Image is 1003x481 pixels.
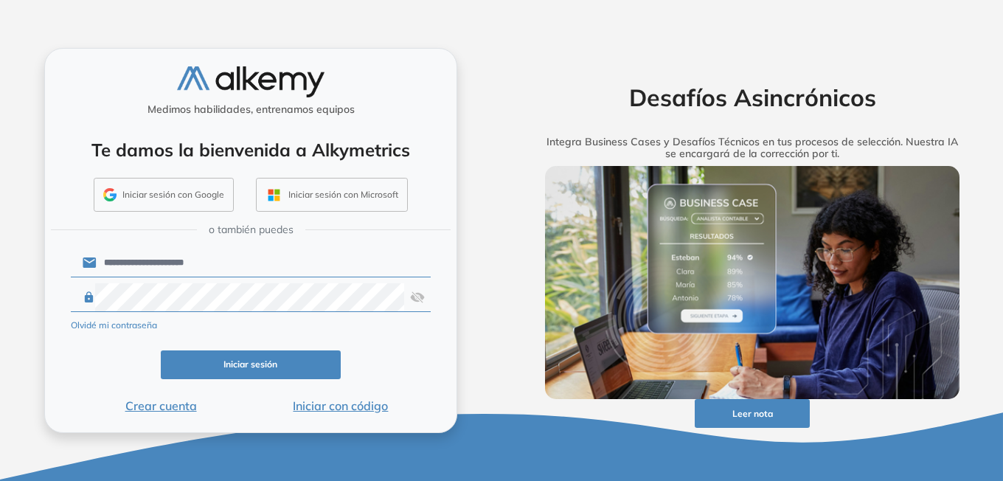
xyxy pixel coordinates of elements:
span: o también puedes [209,222,294,238]
img: asd [410,283,425,311]
button: Iniciar con código [251,397,431,415]
button: Olvidé mi contraseña [71,319,157,332]
div: Widget de chat [737,310,1003,481]
button: Iniciar sesión con Microsoft [256,178,408,212]
h2: Desafíos Asincrónicos [522,83,982,111]
img: img-more-info [545,166,959,399]
img: GMAIL_ICON [103,188,117,201]
h5: Integra Business Cases y Desafíos Técnicos en tus procesos de selección. Nuestra IA se encargará ... [522,136,982,161]
h5: Medimos habilidades, entrenamos equipos [51,103,451,116]
button: Iniciar sesión [161,350,341,379]
img: OUTLOOK_ICON [265,187,282,204]
button: Leer nota [695,399,810,428]
img: logo-alkemy [177,66,324,97]
button: Iniciar sesión con Google [94,178,234,212]
iframe: Chat Widget [737,310,1003,481]
button: Crear cuenta [71,397,251,415]
h4: Te damos la bienvenida a Alkymetrics [64,139,437,161]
